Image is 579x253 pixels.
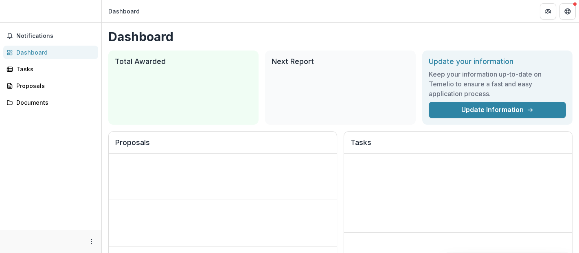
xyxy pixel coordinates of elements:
a: Tasks [3,62,98,76]
nav: breadcrumb [105,5,143,17]
a: Update Information [429,102,566,118]
span: Notifications [16,33,95,40]
div: Dashboard [108,7,140,15]
div: Proposals [16,81,92,90]
h1: Dashboard [108,29,572,44]
button: Notifications [3,29,98,42]
a: Documents [3,96,98,109]
h3: Keep your information up-to-date on Temelio to ensure a fast and easy application process. [429,69,566,99]
h2: Update your information [429,57,566,66]
button: Get Help [559,3,576,20]
a: Dashboard [3,46,98,59]
button: Partners [540,3,556,20]
div: Dashboard [16,48,92,57]
h2: Next Report [272,57,409,66]
div: Tasks [16,65,92,73]
h2: Tasks [351,138,566,154]
div: Documents [16,98,92,107]
a: Proposals [3,79,98,92]
h2: Total Awarded [115,57,252,66]
button: More [87,237,96,246]
h2: Proposals [115,138,330,154]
